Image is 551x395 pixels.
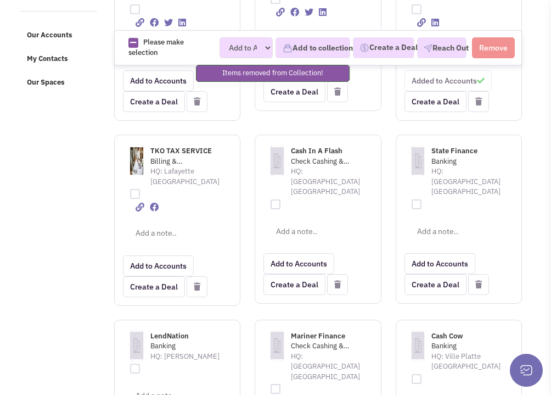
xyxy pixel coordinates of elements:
[353,37,414,58] button: Create a Deal
[431,157,497,167] span: Banking,
[283,43,293,53] img: icon-collection-lavender.png
[21,49,98,70] a: My Contacts
[123,70,194,91] button: Add to Accounts
[431,157,504,197] span: HQ: [GEOGRAPHIC_DATA] [GEOGRAPHIC_DATA]
[123,255,194,276] button: Add to Accounts
[150,146,212,155] span: TKO TAX SERVICE
[275,37,350,58] button: Add to collection
[21,25,98,46] a: Our Accounts
[412,147,425,175] img: icon-default-company.png
[128,38,184,58] span: Please make selection
[424,44,432,53] img: VectorPaper_Plane.png
[472,37,515,58] button: Remove
[123,91,185,112] button: Create a Deal
[150,341,216,352] span: Banking,
[404,91,466,112] button: Create a Deal
[263,274,325,295] button: Create a Deal
[128,38,138,48] img: Rectangle.png
[431,341,497,352] span: Banking,
[431,146,477,155] span: State Finance
[404,253,475,274] button: Add to Accounts
[417,37,466,58] button: Reach Out
[291,331,345,341] span: Mariner Finance
[271,332,284,359] img: icon-default-company.png
[431,331,463,341] span: Cash Cow
[150,331,189,341] span: LendNation
[291,341,363,382] span: HQ: [GEOGRAPHIC_DATA] [GEOGRAPHIC_DATA]
[150,341,223,361] span: HQ: [PERSON_NAME]
[123,276,185,297] button: Create a Deal
[359,42,369,54] img: Deal-Dollar.png
[431,341,504,372] span: HQ: Ville Platte [GEOGRAPHIC_DATA]
[404,274,466,295] button: Create a Deal
[412,332,425,359] img: icon-default-company.png
[222,68,323,79] p: Items removed from Collection!
[291,341,356,352] span: Check Cashing & Financial,
[150,157,223,187] span: HQ: Lafayette [GEOGRAPHIC_DATA]
[27,54,68,63] span: My Contacts
[291,146,342,155] span: Cash In A Flash
[150,157,216,167] span: Billing & Bookkeeping,Tax Prep
[27,77,65,87] span: Our Spaces
[291,157,356,167] span: Check Cashing & Financial,
[271,147,284,175] img: icon-default-company.png
[21,73,98,93] a: Our Spaces
[130,332,143,359] img: icon-default-company.png
[27,30,72,40] span: Our Accounts
[263,253,334,274] button: Add to Accounts
[291,157,363,197] span: HQ: [GEOGRAPHIC_DATA] [GEOGRAPHIC_DATA]
[263,81,325,102] button: Create a Deal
